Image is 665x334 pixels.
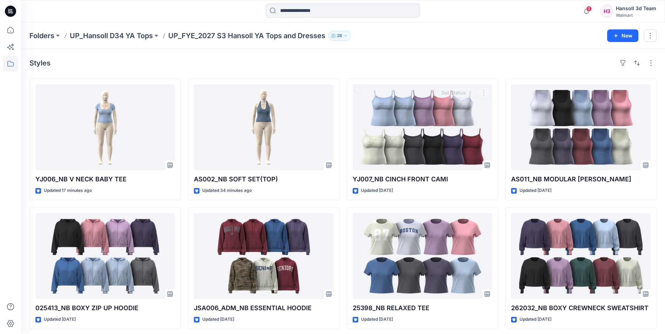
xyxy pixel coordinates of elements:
[328,31,351,41] button: 28
[29,59,50,67] h4: Styles
[202,187,252,194] p: Updated 34 minutes ago
[44,316,76,323] p: Updated [DATE]
[202,316,234,323] p: Updated [DATE]
[511,303,651,313] p: 262032_NB BOXY CREWNECK SWEATSHIRT
[616,13,656,18] div: Walmart
[194,174,333,184] p: AS002_NB SOFT SET(TOP)
[586,6,592,12] span: 9
[511,174,651,184] p: AS011_NB MODULAR [PERSON_NAME]
[29,31,54,41] a: Folders
[194,303,333,313] p: JSA006_ADM_NB ESSENTIAL HOODIE
[600,5,613,18] div: H3
[361,316,393,323] p: Updated [DATE]
[361,187,393,194] p: Updated [DATE]
[194,213,333,299] a: JSA006_ADM_NB ESSENTIAL HOODIE
[616,4,656,13] div: Hansoll 3d Team
[44,187,92,194] p: Updated 17 minutes ago
[337,32,342,40] p: 28
[353,213,492,299] a: 25398_NB RELAXED TEE
[194,84,333,170] a: AS002_NB SOFT SET(TOP)
[35,303,175,313] p: 025413_NB BOXY ZIP UP HOODIE
[511,213,651,299] a: 262032_NB BOXY CREWNECK SWEATSHIRT
[70,31,153,41] a: UP_Hansoll D34 YA Tops
[520,187,551,194] p: Updated [DATE]
[511,84,651,170] a: AS011_NB MODULAR TAMI
[35,174,175,184] p: YJ006_NB V NECK BABY TEE
[35,84,175,170] a: YJ006_NB V NECK BABY TEE
[353,303,492,313] p: 25398_NB RELAXED TEE
[520,316,551,323] p: Updated [DATE]
[353,174,492,184] p: YJ007_NB CINCH FRONT CAMI
[35,213,175,299] a: 025413_NB BOXY ZIP UP HOODIE
[168,31,325,41] p: UP_FYE_2027 S3 Hansoll YA Tops and Dresses
[353,84,492,170] a: YJ007_NB CINCH FRONT CAMI
[607,29,638,42] button: New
